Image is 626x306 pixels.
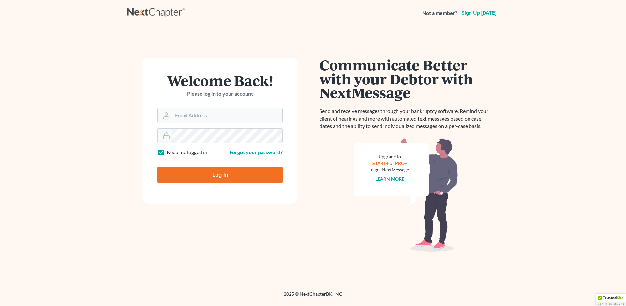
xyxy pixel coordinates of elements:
img: nextmessage_bg-59042aed3d76b12b5cd301f8e5b87938c9018125f34e5fa2b7a6b67550977c72.svg [354,138,458,252]
label: Keep me logged in [167,149,207,156]
input: Log In [157,167,283,183]
h1: Communicate Better with your Debtor with NextMessage [320,58,492,100]
div: 2025 © NextChapterBK, INC [127,291,499,302]
p: Please log in to your account [157,90,283,98]
div: TrustedSite Certified [596,294,626,306]
a: START+ [372,160,389,166]
a: Forgot your password? [230,149,283,155]
p: Send and receive messages through your bankruptcy software. Remind your client of hearings and mo... [320,107,492,130]
div: Upgrade to [369,153,410,160]
a: Sign up [DATE]! [460,10,499,16]
a: PRO+ [395,160,407,166]
span: or [390,160,394,166]
h1: Welcome Back! [157,73,283,88]
strong: Not a member? [422,9,457,17]
div: to get NextMessage. [369,167,410,173]
a: Learn more [375,176,404,182]
input: Email Address [172,108,282,123]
